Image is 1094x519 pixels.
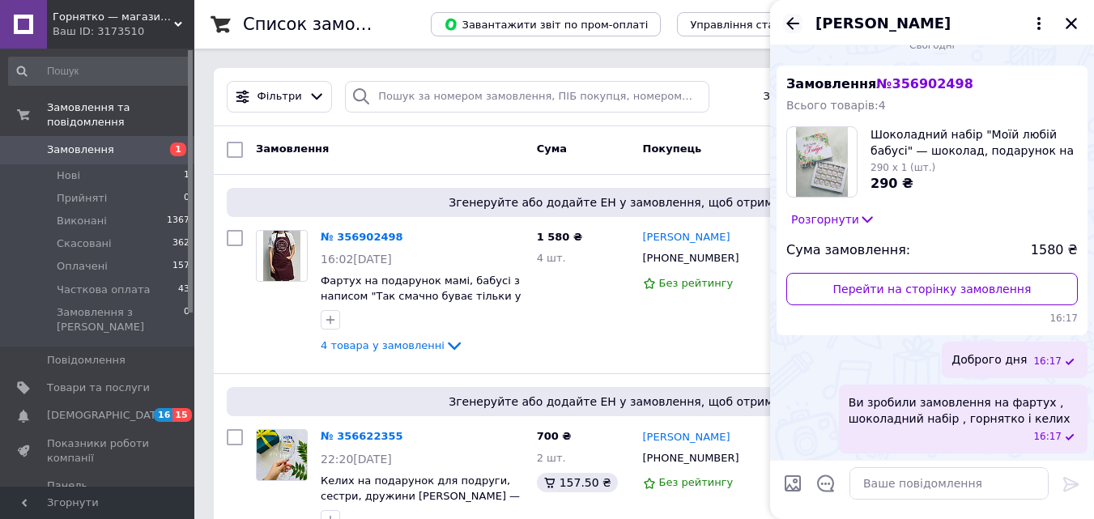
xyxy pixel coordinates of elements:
span: 43 [178,283,189,297]
button: Відкрити шаблони відповідей [815,473,836,494]
span: Згенеруйте або додайте ЕН у замовлення, щоб отримати оплату [233,394,1055,410]
span: [DEMOGRAPHIC_DATA] [47,408,167,423]
span: Товари та послуги [47,381,150,395]
button: Управління статусами [677,12,827,36]
span: Нові [57,168,80,183]
span: Згенеруйте або додайте ЕН у замовлення, щоб отримати оплату [233,194,1055,211]
span: Ви зробили замовлення на фартух , шоколадний набір , горнятко і келих [849,394,1078,427]
span: Показники роботи компанії [47,436,150,466]
span: Покупець [643,143,702,155]
div: [PHONE_NUMBER] [640,248,743,269]
span: Виконані [57,214,107,228]
a: [PERSON_NAME] [643,430,730,445]
span: Горнятко — магазин сувенірів | друк на футболках,худі, чашках, келихах,графінах,шкарпетках та інше [53,10,174,24]
a: 4 товара у замовленні [321,339,464,351]
span: Сьогодні [903,39,961,53]
span: Управління статусами [690,19,814,31]
span: Панель управління [47,479,150,508]
button: [PERSON_NAME] [815,13,1049,34]
a: Фото товару [256,230,308,282]
span: Без рейтингу [659,476,734,488]
span: 16:17 12.08.2025 [1033,355,1062,368]
div: 12.08.2025 [777,36,1088,53]
span: Замовлення та повідомлення [47,100,194,130]
span: Прийняті [57,191,107,206]
a: № 356902498 [321,231,403,243]
div: Ваш ID: 3173510 [53,24,194,39]
span: 1580 ₴ [1031,241,1078,260]
span: 22:20[DATE] [321,453,392,466]
span: 0 [184,305,189,334]
span: [PERSON_NAME] [815,13,951,34]
span: 4 товара у замовленні [321,339,445,351]
img: Фото товару [257,430,307,480]
span: 2 шт. [537,452,566,464]
input: Пошук за номером замовлення, ПІБ покупця, номером телефону, Email, номером накладної [345,81,709,113]
span: Cума [537,143,567,155]
span: 15 [172,408,191,422]
span: Сума замовлення: [786,241,910,260]
button: Розгорнути [786,211,880,228]
span: 157 [172,259,189,274]
span: 1 [184,168,189,183]
span: 16:02[DATE] [321,253,392,266]
div: [PHONE_NUMBER] [640,448,743,469]
span: Скасовані [57,236,112,251]
span: Замовлення [256,143,329,155]
button: Закрити [1062,14,1081,33]
a: [PERSON_NAME] [643,230,730,245]
span: 1367 [167,214,189,228]
span: Часткова оплата [57,283,150,297]
span: Фільтри [258,89,302,104]
span: 700 ₴ [537,430,572,442]
span: 0 [184,191,189,206]
a: № 356622355 [321,430,403,442]
span: Оплачені [57,259,108,274]
span: Замовлення з [PERSON_NAME] [57,305,184,334]
span: 290 ₴ [871,176,913,191]
h1: Список замовлень [243,15,407,34]
span: 4 шт. [537,252,566,264]
span: Шоколадний набір "Моїй любій бабусі" — шоколад, подарунок на День народження, [DATE] [871,126,1078,159]
span: Повідомлення [47,353,126,368]
span: Всього товарів: 4 [786,99,886,112]
span: 1 580 ₴ [537,231,582,243]
a: Фото товару [256,429,308,481]
span: Збережені фільтри: [763,89,873,104]
span: 1 [170,143,186,156]
span: Доброго дня [951,351,1027,368]
img: 4639886512_w200_h200_shokoladnij-nabir-moyij.jpg [796,127,849,197]
span: 16:17 12.08.2025 [1033,430,1062,444]
span: 16:17 12.08.2025 [786,312,1078,325]
span: № 356902498 [876,76,973,91]
a: Фартух на подарунок мамі, бабусі з написом "Так смачно буває тільки у бабусі" [321,274,521,317]
span: Замовлення [47,143,114,157]
span: Завантажити звіт по пром-оплаті [444,17,648,32]
div: 157.50 ₴ [537,473,618,492]
a: Перейти на сторінку замовлення [786,273,1078,305]
span: 290 x 1 (шт.) [871,162,935,173]
button: Назад [783,14,802,33]
span: 362 [172,236,189,251]
input: Пошук [8,57,191,86]
span: 16 [154,408,172,422]
span: Без рейтингу [659,277,734,289]
button: Завантажити звіт по пром-оплаті [431,12,661,36]
span: Замовлення [786,76,973,91]
img: Фото товару [263,231,301,281]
